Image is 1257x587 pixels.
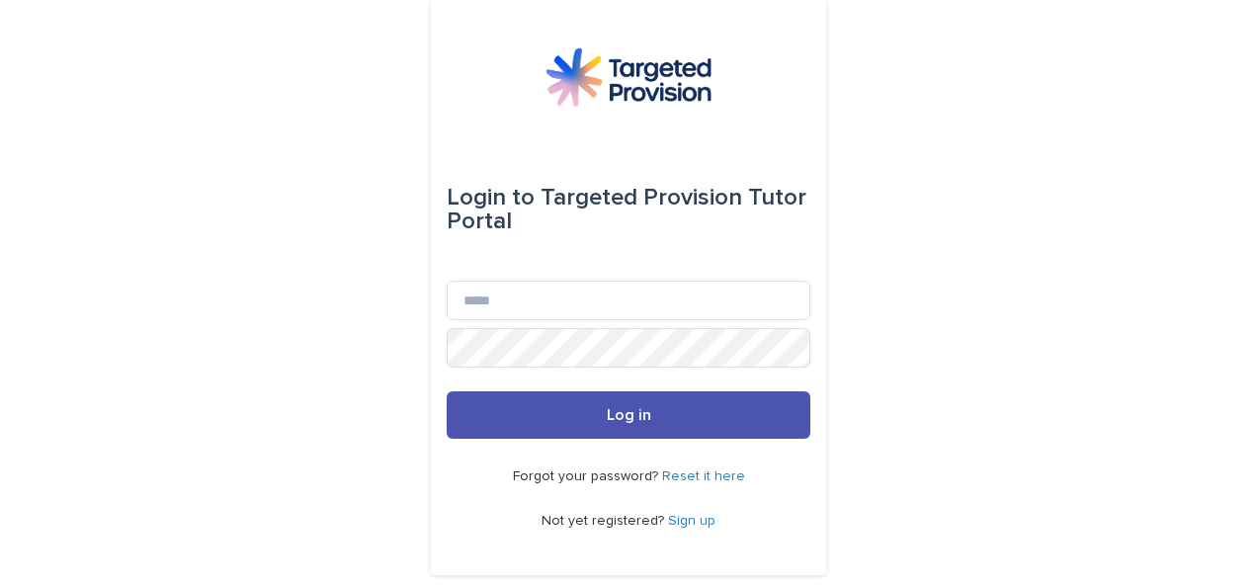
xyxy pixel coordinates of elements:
img: M5nRWzHhSzIhMunXDL62 [545,47,712,107]
span: Not yet registered? [542,514,668,528]
button: Log in [447,391,810,439]
span: Forgot your password? [513,469,662,483]
a: Reset it here [662,469,745,483]
div: Targeted Provision Tutor Portal [447,170,810,249]
a: Sign up [668,514,715,528]
span: Log in [607,407,651,423]
span: Login to [447,186,535,210]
